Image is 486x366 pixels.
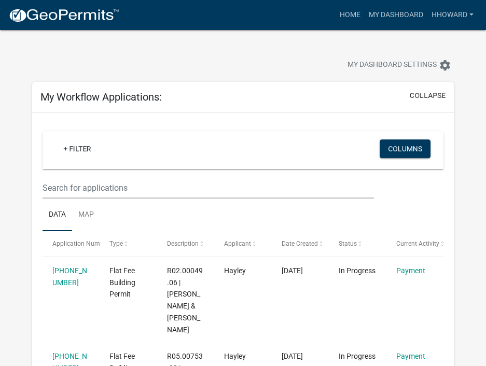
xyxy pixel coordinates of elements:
span: Hayley [224,266,246,275]
span: My Dashboard Settings [348,59,437,72]
span: 08/13/2025 [282,352,303,360]
span: Applicant [224,240,251,247]
a: Home [336,5,365,25]
span: R02.00049.06 | ZACKARY & TRISTA PETERSON [167,266,203,334]
datatable-header-cell: Current Activity [386,231,443,256]
span: Hayley [224,352,246,360]
span: 08/14/2025 [282,266,303,275]
a: Payment [396,266,425,275]
a: Hhoward [427,5,478,25]
span: Date Created [282,240,318,247]
datatable-header-cell: Status [329,231,386,256]
a: + Filter [55,139,100,158]
a: Map [72,199,100,232]
datatable-header-cell: Type [100,231,157,256]
datatable-header-cell: Date Created [272,231,329,256]
span: Application Number [52,240,109,247]
i: settings [439,59,451,72]
span: In Progress [339,352,376,360]
span: In Progress [339,266,376,275]
button: Columns [380,139,431,158]
span: Current Activity [396,240,439,247]
datatable-header-cell: Description [157,231,214,256]
datatable-header-cell: Applicant [214,231,271,256]
button: My Dashboard Settingssettings [339,55,460,75]
a: My Dashboard [365,5,427,25]
span: Status [339,240,357,247]
input: Search for applications [43,177,374,199]
button: collapse [410,90,446,101]
datatable-header-cell: Application Number [43,231,100,256]
a: Payment [396,352,425,360]
a: [PHONE_NUMBER] [52,266,87,287]
a: Data [43,199,72,232]
span: Flat Fee Building Permit [109,266,135,299]
h5: My Workflow Applications: [40,91,162,103]
span: Description [167,240,199,247]
span: Type [109,240,123,247]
